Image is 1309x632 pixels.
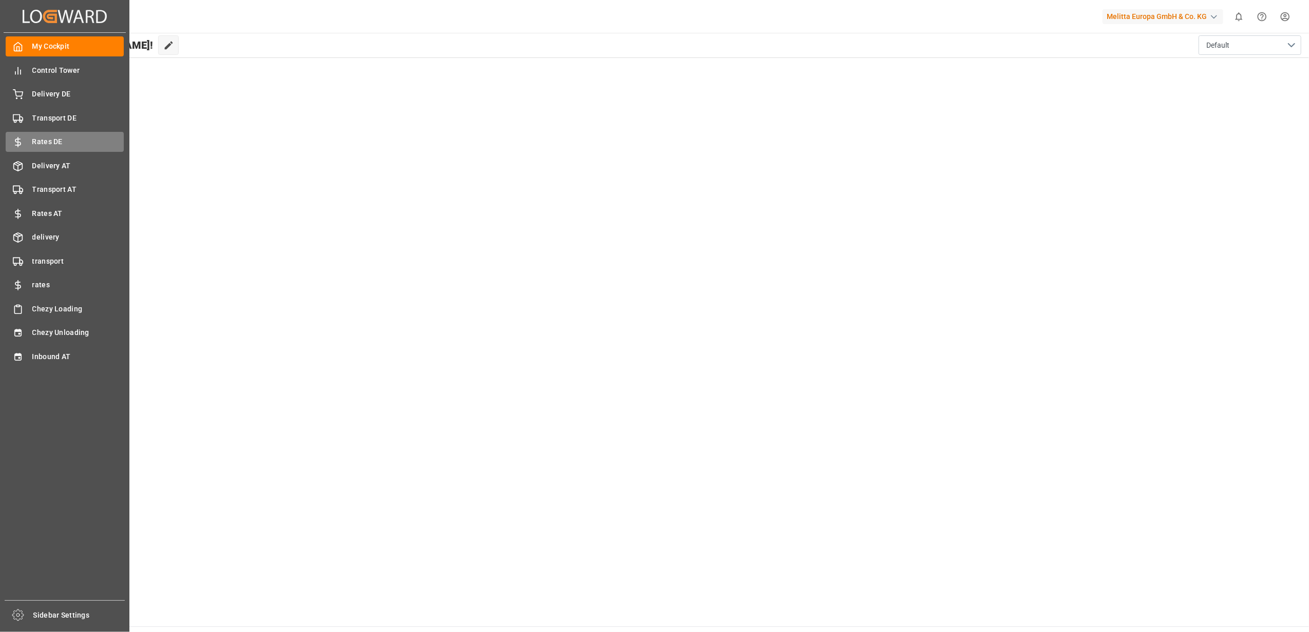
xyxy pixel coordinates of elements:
a: transport [6,251,124,271]
a: Chezy Unloading [6,323,124,343]
button: show 0 new notifications [1227,5,1250,28]
a: Control Tower [6,60,124,80]
span: transport [32,256,124,267]
a: Rates AT [6,203,124,223]
span: Delivery DE [32,89,124,100]
span: Chezy Unloading [32,327,124,338]
span: Rates DE [32,136,124,147]
a: Inbound AT [6,346,124,366]
button: Melitta Europa GmbH & Co. KG [1103,7,1227,26]
span: Delivery AT [32,161,124,171]
span: Sidebar Settings [33,610,125,621]
a: delivery [6,227,124,247]
span: Control Tower [32,65,124,76]
a: Chezy Loading [6,299,124,319]
span: rates [32,280,124,290]
span: Rates AT [32,208,124,219]
a: Delivery DE [6,84,124,104]
a: My Cockpit [6,36,124,56]
a: Transport AT [6,180,124,200]
button: Help Center [1250,5,1274,28]
a: Transport DE [6,108,124,128]
span: delivery [32,232,124,243]
span: Default [1206,40,1229,51]
button: open menu [1199,35,1301,55]
span: My Cockpit [32,41,124,52]
a: Rates DE [6,132,124,152]
span: Inbound AT [32,351,124,362]
span: Transport DE [32,113,124,124]
a: Delivery AT [6,155,124,175]
span: Transport AT [32,184,124,195]
span: Chezy Loading [32,304,124,314]
div: Melitta Europa GmbH & Co. KG [1103,9,1223,24]
a: rates [6,275,124,295]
